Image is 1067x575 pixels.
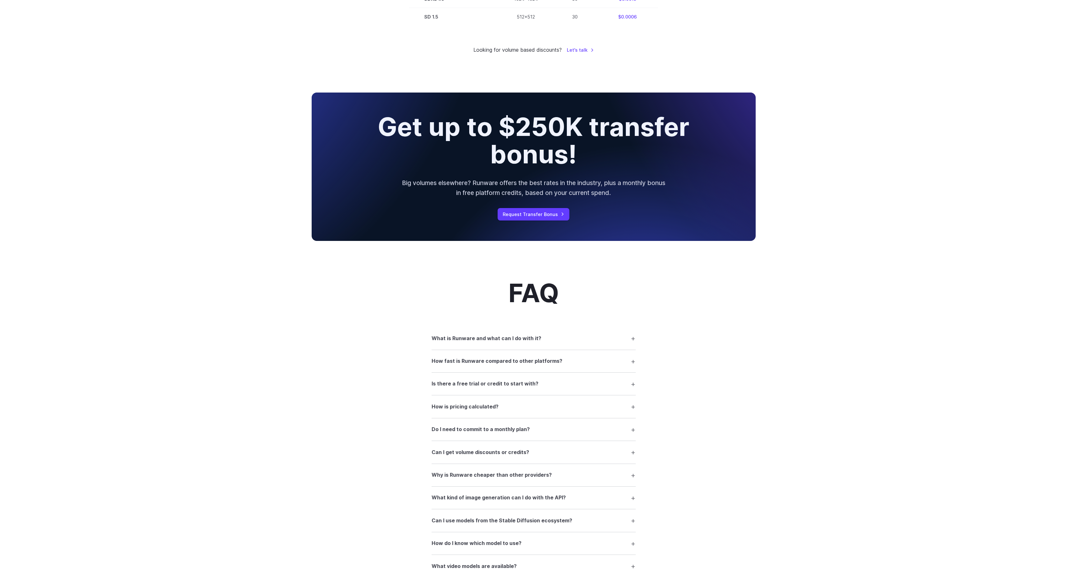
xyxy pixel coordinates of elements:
summary: What video models are available? [432,560,636,572]
summary: How do I know which model to use? [432,537,636,549]
summary: Can I use models from the Stable Diffusion ecosystem? [432,514,636,526]
h3: Do I need to commit to a monthly plan? [432,425,530,434]
h3: What is Runware and what can I do with it? [432,334,541,343]
td: 30 [553,8,597,26]
h3: Can I get volume discounts or credits? [432,448,529,457]
summary: What kind of image generation can I do with the API? [432,492,636,504]
summary: What is Runware and what can I do with it? [432,332,636,344]
td: SD 1.5 [409,8,499,26]
h2: FAQ [508,279,559,307]
h3: Why is Runware cheaper than other providers? [432,471,552,479]
summary: Can I get volume discounts or credits? [432,446,636,458]
summary: Why is Runware cheaper than other providers? [432,469,636,481]
td: $0.0006 [597,8,658,26]
h3: What kind of image generation can I do with the API? [432,494,566,502]
summary: How fast is Runware compared to other platforms? [432,355,636,367]
h3: How do I know which model to use? [432,539,522,548]
h3: Can I use models from the Stable Diffusion ecosystem? [432,517,572,525]
h3: Is there a free trial or credit to start with? [432,380,538,388]
summary: Is there a free trial or credit to start with? [432,378,636,390]
a: Request Transfer Bonus [498,208,569,220]
td: 512x512 [499,8,553,26]
h3: What video models are available? [432,562,517,571]
h2: Get up to $250K transfer bonus! [372,113,695,168]
h3: How fast is Runware compared to other platforms? [432,357,562,365]
p: Big volumes elsewhere? Runware offers the best rates in the industry, plus a monthly bonus in fre... [401,178,666,198]
summary: How is pricing calculated? [432,400,636,413]
h3: How is pricing calculated? [432,403,499,411]
summary: Do I need to commit to a monthly plan? [432,423,636,436]
small: Looking for volume based discounts? [473,46,562,54]
a: Let's talk [567,46,594,54]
